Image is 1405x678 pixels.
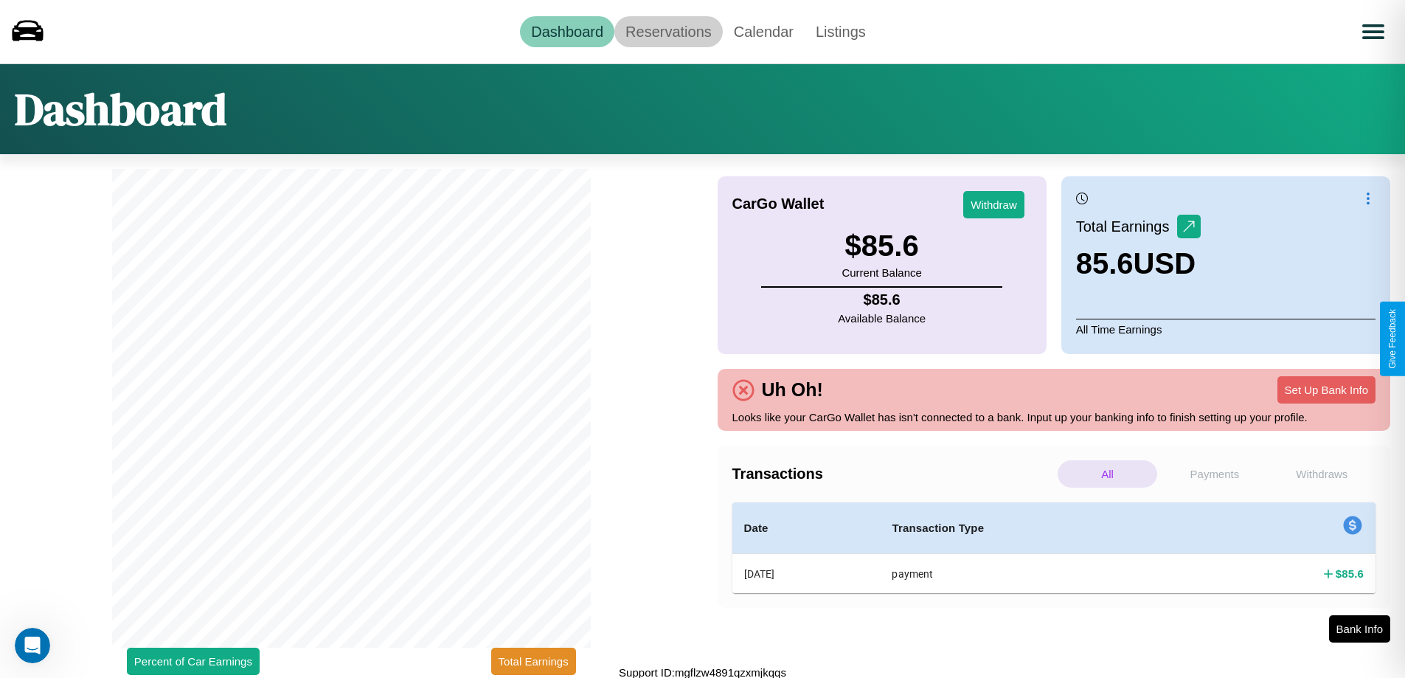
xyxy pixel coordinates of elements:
[744,519,869,537] h4: Date
[842,229,921,263] h3: $ 85.6
[1076,319,1375,339] p: All Time Earnings
[1387,309,1398,369] div: Give Feedback
[732,502,1376,593] table: simple table
[15,628,50,663] iframe: Intercom live chat
[127,648,260,675] button: Percent of Car Earnings
[880,554,1194,594] th: payment
[805,16,877,47] a: Listings
[1076,247,1201,280] h3: 85.6 USD
[1353,11,1394,52] button: Open menu
[1336,566,1364,581] h4: $ 85.6
[1277,376,1375,404] button: Set Up Bank Info
[732,466,1054,482] h4: Transactions
[15,79,226,139] h1: Dashboard
[754,379,830,401] h4: Uh Oh!
[520,16,614,47] a: Dashboard
[1272,460,1372,488] p: Withdraws
[1058,460,1157,488] p: All
[838,308,926,328] p: Available Balance
[838,291,926,308] h4: $ 85.6
[614,16,723,47] a: Reservations
[892,519,1182,537] h4: Transaction Type
[963,191,1024,218] button: Withdraw
[1329,615,1390,643] button: Bank Info
[1076,213,1177,240] p: Total Earnings
[1165,460,1264,488] p: Payments
[732,554,881,594] th: [DATE]
[491,648,576,675] button: Total Earnings
[723,16,805,47] a: Calendar
[732,196,825,212] h4: CarGo Wallet
[732,407,1376,427] p: Looks like your CarGo Wallet has isn't connected to a bank. Input up your banking info to finish ...
[842,263,921,283] p: Current Balance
